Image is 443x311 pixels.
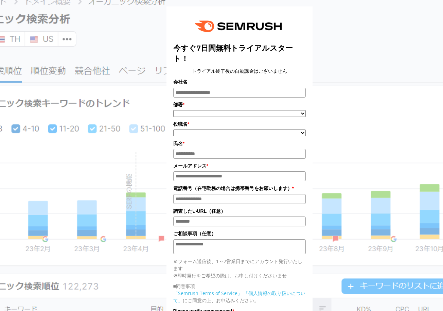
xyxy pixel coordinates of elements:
a: 「Semrush Terms of Service」 [173,290,242,296]
label: 部署 [173,101,306,108]
title: 今すぐ7日間無料トライアルスタート！ [173,43,306,64]
label: ご相談事項（任意） [173,230,306,237]
p: ■同意事項 [173,282,306,290]
label: メールアドレス [173,162,306,170]
label: 電話番号（在宅勤務の場合は携帯番号をお願いします） [173,185,306,192]
label: 会社名 [173,78,306,86]
p: にご同意の上、お申込みください。 [173,290,306,304]
label: 役職名 [173,120,306,128]
label: 調査したいURL（任意） [173,207,306,215]
center: トライアル終了後の自動課金はございません [173,67,306,75]
a: 「個人情報の取り扱いについて」 [173,290,305,304]
img: e6a379fe-ca9f-484e-8561-e79cf3a04b3f.png [190,13,289,39]
p: ※フォーム送信後、1～2営業日までにアカウント発行いたします ※即時発行をご希望の際は、お申し付けくださいませ [173,258,306,279]
label: 氏名 [173,140,306,147]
